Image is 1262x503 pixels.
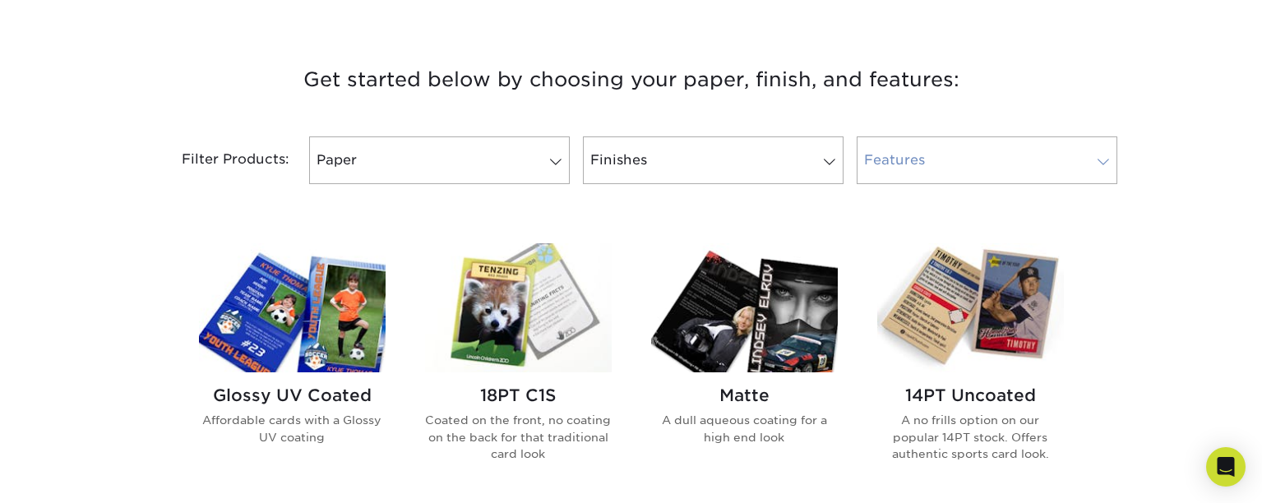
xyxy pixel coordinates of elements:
h2: 18PT C1S [425,385,612,405]
div: Filter Products: [138,136,303,184]
h2: Matte [651,385,838,405]
a: 14PT Uncoated Trading Cards 14PT Uncoated A no frills option on our popular 14PT stock. Offers au... [877,243,1064,488]
img: 18PT C1S Trading Cards [425,243,612,372]
p: Coated on the front, no coating on the back for that traditional card look [425,412,612,462]
a: Features [857,136,1117,184]
p: Affordable cards with a Glossy UV coating [199,412,386,445]
div: Open Intercom Messenger [1206,447,1246,487]
p: A no frills option on our popular 14PT stock. Offers authentic sports card look. [877,412,1064,462]
h3: Get started below by choosing your paper, finish, and features: [150,43,1112,117]
a: Paper [309,136,570,184]
a: Matte Trading Cards Matte A dull aqueous coating for a high end look [651,243,838,488]
img: Matte Trading Cards [651,243,838,372]
a: Glossy UV Coated Trading Cards Glossy UV Coated Affordable cards with a Glossy UV coating [199,243,386,488]
a: Finishes [583,136,844,184]
img: 14PT Uncoated Trading Cards [877,243,1064,372]
img: Glossy UV Coated Trading Cards [199,243,386,372]
p: A dull aqueous coating for a high end look [651,412,838,445]
a: 18PT C1S Trading Cards 18PT C1S Coated on the front, no coating on the back for that traditional ... [425,243,612,488]
h2: Glossy UV Coated [199,385,386,405]
h2: 14PT Uncoated [877,385,1064,405]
